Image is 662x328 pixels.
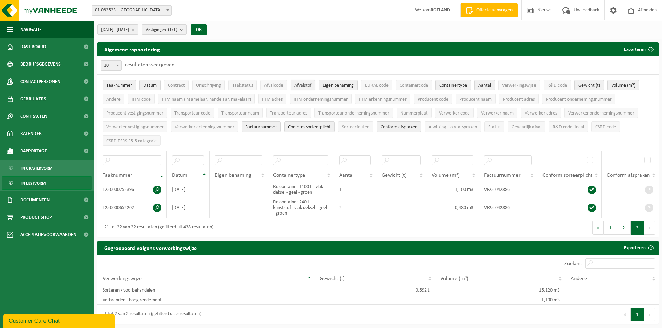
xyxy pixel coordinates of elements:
[479,182,537,197] td: VF25-042886
[320,276,345,281] span: Gewicht (t)
[245,125,277,130] span: Factuurnummer
[103,80,136,90] button: TaaknummerTaaknummer: Activate to remove sorting
[400,111,428,116] span: Nummerplaat
[2,161,92,175] a: In grafiekvorm
[617,221,631,235] button: 2
[97,295,314,305] td: Verbranden - hoog rendement
[318,111,389,116] span: Transporteur ondernemingsnummer
[167,197,210,218] td: [DATE]
[377,121,421,132] button: Conform afspraken : Activate to sort
[542,173,592,178] span: Conform sorteerplicht
[106,138,157,144] span: CSRD ESRS E5-5 categorie
[460,3,518,17] a: Offerte aanvragen
[334,182,376,197] td: 1
[174,111,210,116] span: Transporteur code
[142,24,187,35] button: Vestigingen(1/1)
[20,125,42,142] span: Kalender
[171,121,238,132] button: Verwerker erkenningsnummerVerwerker erkenningsnummer: Activate to sort
[97,182,167,197] td: T250000752396
[97,42,167,56] h2: Algemene rapportering
[414,94,452,104] button: Producent codeProducent code: Activate to sort
[322,83,354,88] span: Eigen benaming
[619,241,658,255] a: Exporteren
[439,111,470,116] span: Verwerker code
[196,83,221,88] span: Omschrijving
[20,108,47,125] span: Contracten
[435,80,471,90] button: ContainertypeContainertype: Activate to sort
[103,121,167,132] button: Verwerker vestigingsnummerVerwerker vestigingsnummer: Activate to sort
[260,80,287,90] button: AfvalcodeAfvalcode: Activate to sort
[564,108,638,118] button: Verwerker ondernemingsnummerVerwerker ondernemingsnummer: Activate to sort
[92,5,172,16] span: 01-082523 - EUROFRIP NV - ZULTE
[499,94,539,104] button: Producent adresProducent adres: Activate to sort
[426,197,479,218] td: 0,480 m3
[595,125,616,130] span: CSRD code
[591,121,620,132] button: CSRD codeCSRD code: Activate to sort
[440,276,468,281] span: Volume (m³)
[20,226,76,243] span: Acceptatievoorwaarden
[273,173,305,178] span: Containertype
[435,285,565,295] td: 15,120 m3
[521,108,561,118] button: Verwerker adresVerwerker adres: Activate to sort
[474,80,495,90] button: AantalAantal: Activate to sort
[338,121,373,132] button: SorteerfoutenSorteerfouten: Activate to sort
[162,97,251,102] span: IHM naam (inzamelaar, handelaar, makelaar)
[479,197,537,218] td: VF25-042886
[549,121,588,132] button: R&D code finaalR&amp;D code finaal: Activate to sort
[106,97,121,102] span: Andere
[20,73,60,90] span: Contactpersonen
[397,108,432,118] button: NummerplaatNummerplaat: Activate to sort
[574,80,604,90] button: Gewicht (t)Gewicht (t): Activate to sort
[21,177,46,190] span: In lijstvorm
[294,83,311,88] span: Afvalstof
[365,83,389,88] span: EURAL code
[631,308,644,321] button: 1
[478,83,491,88] span: Aantal
[439,83,467,88] span: Containertype
[232,83,253,88] span: Taakstatus
[262,97,283,102] span: IHM adres
[164,80,189,90] button: ContractContract: Activate to sort
[355,94,410,104] button: IHM erkenningsnummerIHM erkenningsnummer: Activate to sort
[620,308,631,321] button: Previous
[175,125,234,130] span: Verwerker erkenningsnummer
[97,241,204,254] h2: Gegroepeerd volgens verwerkingswijze
[97,197,167,218] td: T250000652202
[544,80,571,90] button: R&D codeR&amp;D code: Activate to sort
[268,182,334,197] td: Rolcontainer 1100 L - vlak deksel - geel - groen
[20,90,46,108] span: Gebruikers
[20,21,42,38] span: Navigatie
[418,97,448,102] span: Producent code
[103,276,142,281] span: Verwerkingswijze
[20,191,50,209] span: Documenten
[21,162,52,175] span: In grafiekvorm
[2,176,92,190] a: In lijstvorm
[97,24,138,35] button: [DATE] - [DATE]
[101,221,213,234] div: 21 tot 22 van 22 resultaten (gefilterd uit 438 resultaten)
[334,197,376,218] td: 2
[128,94,155,104] button: IHM codeIHM code: Activate to sort
[288,125,331,130] span: Conform sorteerplicht
[604,221,617,235] button: 1
[498,80,540,90] button: VerwerkingswijzeVerwerkingswijze: Activate to sort
[266,108,311,118] button: Transporteur adresTransporteur adres: Activate to sort
[242,121,281,132] button: FactuurnummerFactuurnummer: Activate to sort
[568,111,634,116] span: Verwerker ondernemingsnummer
[103,173,132,178] span: Taaknummer
[314,108,393,118] button: Transporteur ondernemingsnummerTransporteur ondernemingsnummer : Activate to sort
[342,125,369,130] span: Sorteerfouten
[101,25,129,35] span: [DATE] - [DATE]
[218,108,263,118] button: Transporteur naamTransporteur naam: Activate to sort
[290,94,352,104] button: IHM ondernemingsnummerIHM ondernemingsnummer: Activate to sort
[381,125,417,130] span: Conform afspraken
[268,197,334,218] td: Rolcontainer 240 L - kunststof - vlak deksel - geel - groen
[92,6,171,15] span: 01-082523 - EUROFRIP NV - ZULTE
[106,125,164,130] span: Verwerker vestigingsnummer
[146,25,177,35] span: Vestigingen
[592,221,604,235] button: Previous
[106,83,132,88] span: Taaknummer
[382,173,407,178] span: Gewicht (t)
[258,94,286,104] button: IHM adresIHM adres: Activate to sort
[425,121,481,132] button: Afwijking t.o.v. afsprakenAfwijking t.o.v. afspraken: Activate to sort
